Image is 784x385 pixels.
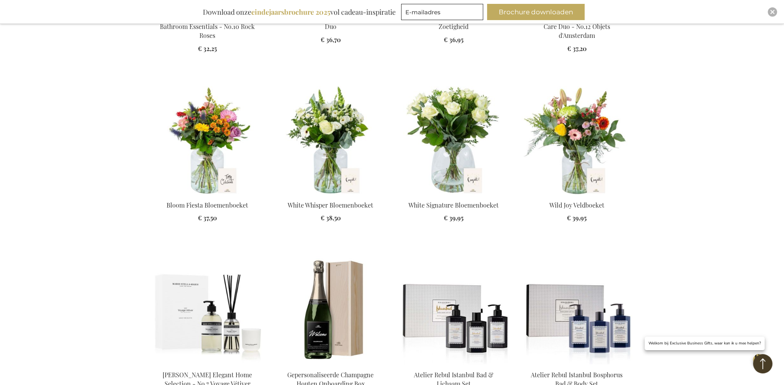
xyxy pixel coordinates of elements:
[152,86,263,194] img: Bloom Fiesta Flower Bouquet
[398,86,509,194] img: White Signature Flower Bouquet
[401,4,485,22] form: marketing offers and promotions
[567,44,587,53] span: € 37,20
[152,361,263,368] a: Marie-Stella-Maris Elegant Home Selection - No.7 Voyage Vétiver
[198,214,217,222] span: € 37,50
[152,191,263,199] a: Bloom Fiesta Flower Bouquet
[522,86,632,194] img: Wild Joy Wildflower Bouquet
[444,36,463,44] span: € 36,95
[522,361,632,368] a: Atelier Rebul Istanbul Bosphorus
[444,214,463,222] span: € 39,95
[408,201,499,209] a: White Signature Bloemenboeket
[768,7,777,17] div: Close
[398,361,509,368] a: Atelier Rebul Istanbul Bath & Body Set
[549,201,604,209] a: Wild Joy Veldboeket
[275,86,386,194] img: White Whisper Flower Bouquet
[321,214,341,222] span: € 38,50
[770,10,775,14] img: Close
[152,256,263,364] img: Marie-Stella-Maris Elegant Home Selection - No.7 Voyage Vétiver
[275,256,386,364] img: Personalised Champagne Wooden Onboarding Gift Box
[275,191,386,199] a: White Whisper Flower Bouquet
[251,7,330,17] b: eindejaarsbrochure 2025
[288,201,373,209] a: White Whisper Bloemenboeket
[398,256,509,364] img: Atelier Rebul Istanbul Bath & Body Set
[198,44,217,53] span: € 32,25
[321,36,341,44] span: € 36,70
[398,191,509,199] a: White Signature Flower Bouquet
[522,256,632,364] img: Atelier Rebul Istanbul Bosphorus
[522,191,632,199] a: Wild Joy Wildflower Bouquet
[275,361,386,368] a: Personalised Champagne Wooden Onboarding Gift Box
[567,214,587,222] span: € 39,95
[166,201,248,209] a: Bloom Fiesta Bloemenboeket
[401,4,483,20] input: E-mailadres
[487,4,585,20] button: Brochure downloaden
[534,14,620,39] a: [PERSON_NAME] Luxury Hand Care Duo - No.12 Objets d'Amsterdam
[160,14,255,39] a: [PERSON_NAME] Relaxing Bathroom Essentials - No.10 Rock Roses
[199,4,399,20] div: Download onze vol cadeau-inspiratie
